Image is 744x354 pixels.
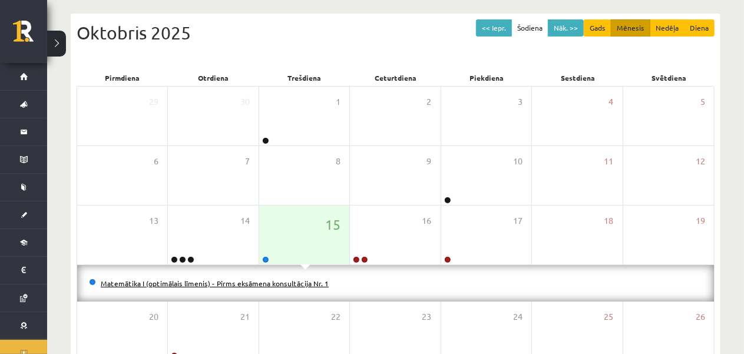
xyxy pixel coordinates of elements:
span: 15 [325,214,340,234]
span: 7 [245,155,250,168]
button: Gads [584,19,611,37]
span: 13 [149,214,158,227]
span: 23 [422,310,432,323]
div: Trešdiena [259,70,350,86]
span: 6 [154,155,158,168]
span: 4 [609,95,614,108]
button: Nedēļa [650,19,685,37]
span: 16 [422,214,432,227]
span: 11 [604,155,614,168]
span: 9 [427,155,432,168]
span: 26 [696,310,705,323]
span: 30 [240,95,250,108]
button: Diena [684,19,715,37]
span: 17 [513,214,523,227]
span: 19 [696,214,705,227]
span: 10 [513,155,523,168]
span: 18 [604,214,614,227]
button: << Iepr. [476,19,512,37]
span: 14 [240,214,250,227]
span: 22 [331,310,340,323]
a: Matemātika I (optimālais līmenis) - Pirms eksāmena konsultācija Nr. 1 [101,279,329,288]
span: 25 [604,310,614,323]
span: 2 [427,95,432,108]
div: Ceturtdiena [350,70,441,86]
span: 29 [149,95,158,108]
span: 5 [700,95,705,108]
button: Šodiena [511,19,548,37]
span: 12 [696,155,705,168]
span: 21 [240,310,250,323]
span: 3 [518,95,523,108]
span: 20 [149,310,158,323]
a: Rīgas 1. Tālmācības vidusskola [13,21,47,50]
span: 1 [336,95,340,108]
button: Nāk. >> [548,19,584,37]
button: Mēnesis [611,19,650,37]
div: Pirmdiena [77,70,168,86]
div: Sestdiena [533,70,624,86]
span: 8 [336,155,340,168]
span: 24 [513,310,523,323]
div: Piekdiena [441,70,533,86]
div: Otrdiena [168,70,259,86]
div: Oktobris 2025 [77,19,715,46]
div: Svētdiena [623,70,715,86]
